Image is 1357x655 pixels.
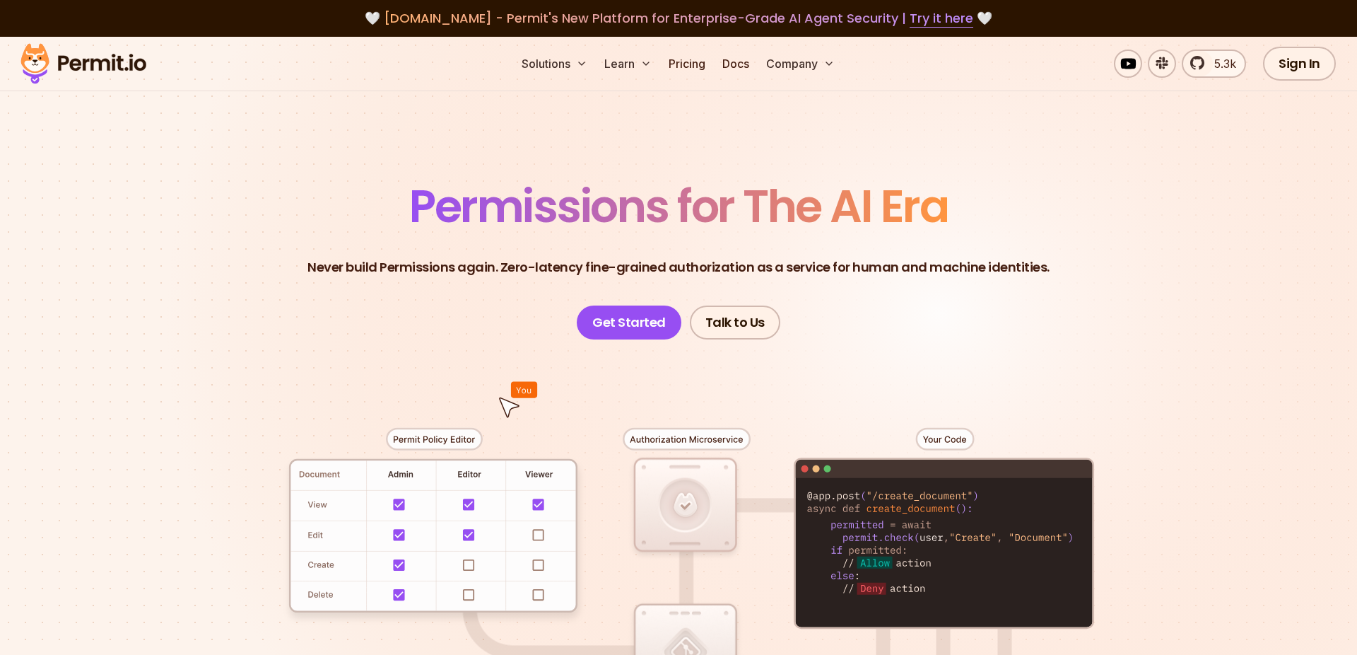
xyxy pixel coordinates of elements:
a: 5.3k [1182,50,1246,78]
button: Learn [599,50,657,78]
span: Permissions for The AI Era [409,175,948,238]
img: Permit logo [14,40,153,88]
a: Get Started [577,306,681,340]
p: Never build Permissions again. Zero-latency fine-grained authorization as a service for human and... [307,257,1050,277]
button: Solutions [516,50,593,78]
button: Company [760,50,840,78]
a: Pricing [663,50,711,78]
a: Talk to Us [690,306,780,340]
a: Sign In [1263,47,1336,81]
span: 5.3k [1206,55,1236,72]
span: [DOMAIN_NAME] - Permit's New Platform for Enterprise-Grade AI Agent Security | [384,9,973,27]
a: Docs [717,50,755,78]
a: Try it here [910,9,973,28]
div: 🤍 🤍 [34,8,1323,28]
